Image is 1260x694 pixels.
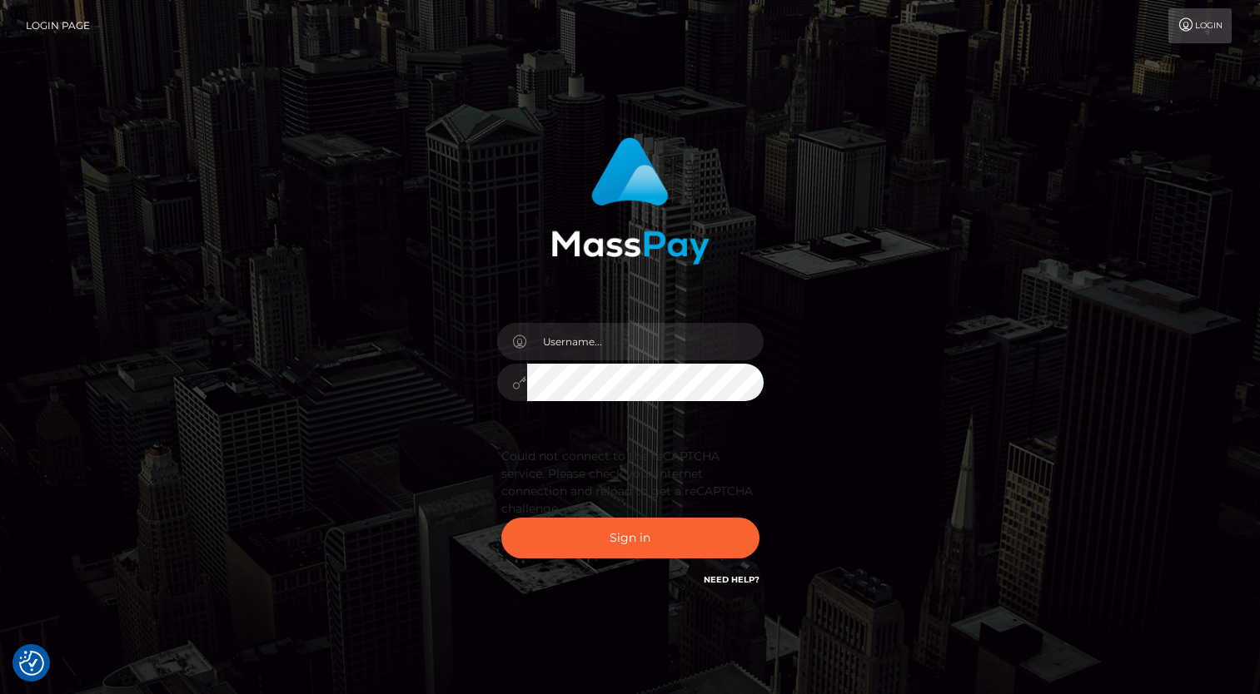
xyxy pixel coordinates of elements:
div: Could not connect to the reCAPTCHA service. Please check your internet connection and reload to g... [501,448,759,518]
button: Sign in [501,518,759,558]
a: Login Page [26,8,90,43]
a: Need Help? [704,574,759,585]
img: MassPay Login [551,137,710,265]
input: Username... [527,323,764,360]
a: Login [1168,8,1232,43]
img: Revisit consent button [19,651,44,676]
button: Consent Preferences [19,651,44,676]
